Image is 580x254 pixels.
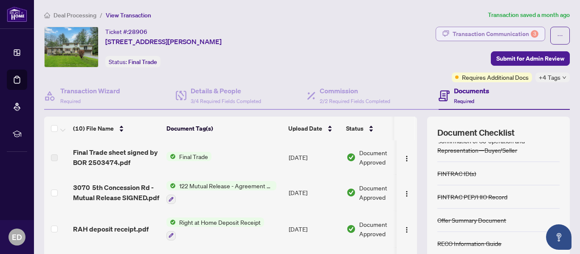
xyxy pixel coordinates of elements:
span: ED [12,231,22,243]
img: Document Status [346,188,356,197]
td: [DATE] [285,211,343,247]
img: Status Icon [166,218,176,227]
button: Open asap [546,224,572,250]
img: Logo [403,190,410,197]
div: Transaction Communication [453,27,538,41]
img: Document Status [346,153,356,162]
span: 3/4 Required Fields Completed [191,98,261,104]
span: home [44,12,50,18]
div: FINTRAC PEP/HIO Record [437,192,507,201]
span: Document Approved [359,183,412,202]
img: Status Icon [166,181,176,190]
span: RAH deposit receipt.pdf [73,224,149,234]
button: Transaction Communication3 [436,27,545,41]
div: FINTRAC ID(s) [437,169,476,178]
span: Status [346,124,363,133]
img: Logo [403,226,410,233]
span: Right at Home Deposit Receipt [176,218,264,227]
button: Status IconFinal Trade [166,152,211,161]
div: Ticket #: [105,27,147,36]
button: Logo [400,222,414,236]
div: 3 [531,30,538,38]
img: logo [7,6,27,22]
span: Document Approved [359,148,412,167]
span: Deal Processing [53,11,96,19]
img: IMG-E12039765_1.jpg [45,27,98,67]
span: +4 Tags [539,73,560,82]
th: (10) File Name [70,117,163,140]
div: RECO Information Guide [437,239,501,248]
button: Logo [400,151,414,164]
span: down [562,75,566,80]
span: Final Trade [128,58,157,66]
button: Status Icon122 Mutual Release - Agreement of Purchase and Sale [166,181,276,204]
th: Status [343,117,415,140]
span: Final Trade [176,152,211,161]
span: (10) File Name [73,124,114,133]
div: Status: [105,56,160,67]
button: Submit for Admin Review [491,51,570,66]
h4: Details & People [191,86,261,96]
span: Required [454,98,474,104]
td: [DATE] [285,174,343,211]
button: Logo [400,186,414,199]
td: [DATE] [285,140,343,174]
li: / [100,10,102,20]
span: 3070 5th Concession Rd - Mutual Release SIGNED.pdf [73,182,160,203]
span: Final Trade sheet signed by BOR 2503474.pdf [73,147,160,167]
h4: Commission [320,86,390,96]
img: Status Icon [166,152,176,161]
span: Requires Additional Docs [462,73,529,82]
span: 2/2 Required Fields Completed [320,98,390,104]
h4: Documents [454,86,489,96]
span: Document Checklist [437,127,515,139]
h4: Transaction Wizard [60,86,120,96]
div: Offer Summary Document [437,215,506,225]
span: [STREET_ADDRESS][PERSON_NAME] [105,36,222,47]
span: Upload Date [288,124,322,133]
th: Upload Date [285,117,343,140]
span: 122 Mutual Release - Agreement of Purchase and Sale [176,181,276,190]
img: Logo [403,155,410,162]
span: Document Approved [359,220,412,238]
span: Required [60,98,81,104]
span: Submit for Admin Review [496,52,564,65]
span: 28906 [128,28,147,36]
th: Document Tag(s) [163,117,285,140]
article: Transaction saved a month ago [488,10,570,20]
button: Status IconRight at Home Deposit Receipt [166,218,264,240]
div: Confirmation of Co-operation and Representation—Buyer/Seller [437,136,560,155]
img: Document Status [346,224,356,234]
span: ellipsis [557,33,563,39]
span: View Transaction [106,11,151,19]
